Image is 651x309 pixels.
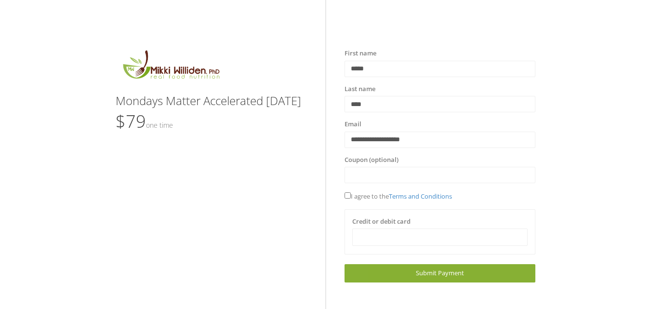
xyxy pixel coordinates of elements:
[345,120,361,129] label: Email
[345,155,399,165] label: Coupon (optional)
[116,109,173,133] span: $79
[345,264,535,282] a: Submit Payment
[146,121,173,130] small: One time
[359,233,521,242] iframe: Secure card payment input frame
[416,269,464,277] span: Submit Payment
[116,94,306,107] h3: Mondays Matter Accelerated [DATE]
[345,192,452,201] span: I agree to the
[389,192,452,201] a: Terms and Conditions
[116,49,226,85] img: MikkiLogoMain.png
[345,49,376,58] label: First name
[352,217,411,227] label: Credit or debit card
[345,84,375,94] label: Last name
